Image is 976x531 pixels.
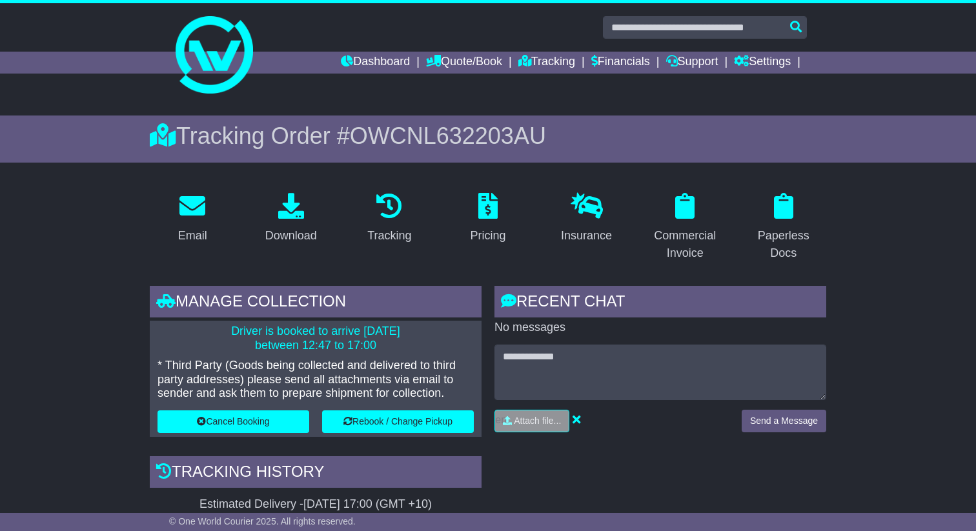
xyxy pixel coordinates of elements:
[561,227,612,245] div: Insurance
[178,227,207,245] div: Email
[740,188,826,266] a: Paperless Docs
[471,227,506,245] div: Pricing
[494,286,826,321] div: RECENT CHAT
[734,52,791,74] a: Settings
[158,359,474,401] p: * Third Party (Goods being collected and delivered to third party addresses) please send all atta...
[642,188,728,266] a: Commercial Invoice
[359,188,420,249] a: Tracking
[150,456,482,491] div: Tracking history
[257,188,325,249] a: Download
[303,497,432,512] div: [DATE] 17:00 (GMT +10)
[518,52,575,74] a: Tracking
[749,227,818,262] div: Paperless Docs
[265,227,317,245] div: Download
[350,123,546,149] span: OWCNL632203AU
[666,52,718,74] a: Support
[553,188,620,249] a: Insurance
[591,52,650,74] a: Financials
[494,321,826,335] p: No messages
[150,286,482,321] div: Manage collection
[170,188,216,249] a: Email
[150,122,826,150] div: Tracking Order #
[150,497,482,512] div: Estimated Delivery -
[367,227,411,245] div: Tracking
[742,410,826,432] button: Send a Message
[322,410,474,433] button: Rebook / Change Pickup
[158,325,474,352] p: Driver is booked to arrive [DATE] between 12:47 to 17:00
[462,188,514,249] a: Pricing
[651,227,720,262] div: Commercial Invoice
[158,410,309,433] button: Cancel Booking
[426,52,502,74] a: Quote/Book
[169,516,356,526] span: © One World Courier 2025. All rights reserved.
[341,52,410,74] a: Dashboard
